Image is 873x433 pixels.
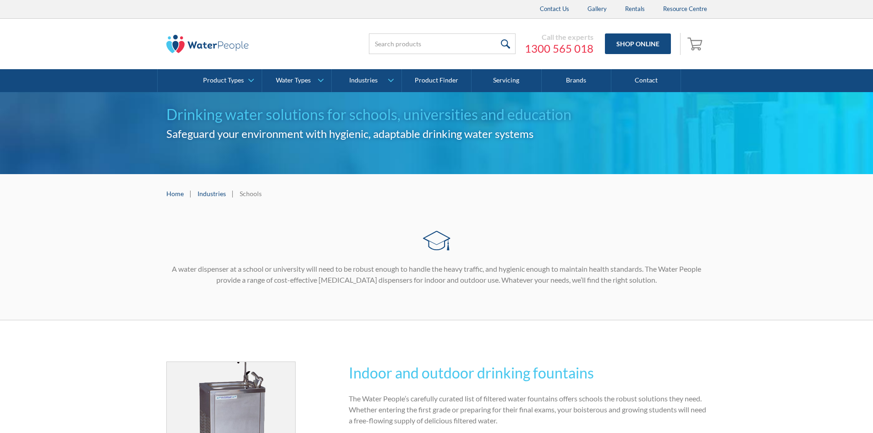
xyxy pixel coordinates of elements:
a: Product Types [192,69,262,92]
img: The Water People [166,35,249,53]
a: Contact [611,69,681,92]
div: | [188,188,193,199]
div: Product Types [203,77,244,84]
div: | [231,188,235,199]
input: Search products [369,33,516,54]
a: Product Finder [402,69,472,92]
div: Call the experts [525,33,593,42]
a: Servicing [472,69,541,92]
a: Industries [332,69,401,92]
a: Brands [542,69,611,92]
img: shopping cart [687,36,705,51]
div: Industries [349,77,378,84]
h2: Indoor and outdoor drinking fountains [349,362,707,384]
a: 1300 565 018 [525,42,593,55]
p: The Water People’s carefully curated list of filtered water fountains offers schools the robust s... [349,393,707,426]
div: Water Types [276,77,311,84]
h1: Drinking water solutions for schools, universities and education [166,104,707,126]
p: A water dispenser at a school or university will need to be robust enough to handle the heavy tra... [166,263,707,285]
a: Industries [198,189,226,198]
div: Schools [240,189,262,198]
a: Home [166,189,184,198]
a: Shop Online [605,33,671,54]
h2: Safeguard your environment with hygienic, adaptable drinking water systems [166,126,707,142]
a: Water Types [262,69,331,92]
a: Open empty cart [685,33,707,55]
